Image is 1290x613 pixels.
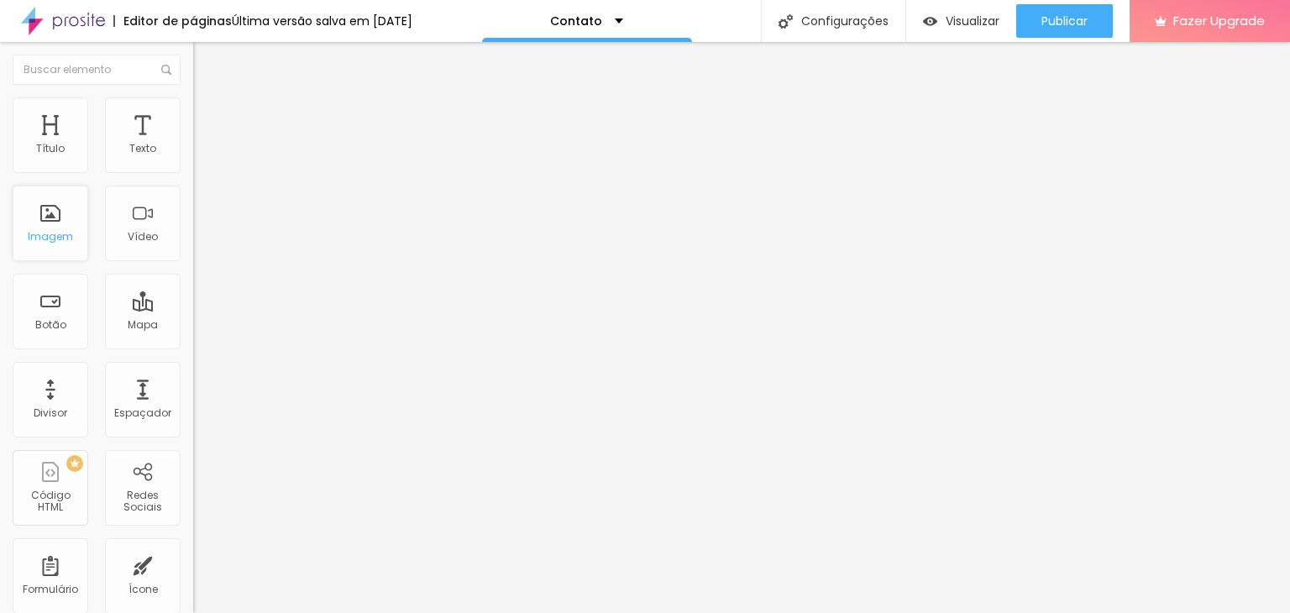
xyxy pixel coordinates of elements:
[28,231,73,243] div: Imagem
[129,143,156,155] div: Texto
[946,14,999,28] span: Visualizar
[17,490,83,514] div: Código HTML
[550,15,602,27] p: Contato
[1016,4,1113,38] button: Publicar
[232,15,412,27] div: Última versão salva em [DATE]
[109,490,176,514] div: Redes Sociais
[906,4,1016,38] button: Visualizar
[193,42,1290,613] iframe: Editor
[128,319,158,331] div: Mapa
[35,319,66,331] div: Botão
[114,407,171,419] div: Espaçador
[13,55,181,85] input: Buscar elemento
[923,14,937,29] img: view-1.svg
[161,65,171,75] img: Icone
[128,231,158,243] div: Vídeo
[779,14,793,29] img: Icone
[36,143,65,155] div: Título
[34,407,67,419] div: Divisor
[128,584,158,595] div: Ícone
[23,584,78,595] div: Formulário
[1173,13,1265,28] span: Fazer Upgrade
[1041,14,1088,28] span: Publicar
[113,15,232,27] div: Editor de páginas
